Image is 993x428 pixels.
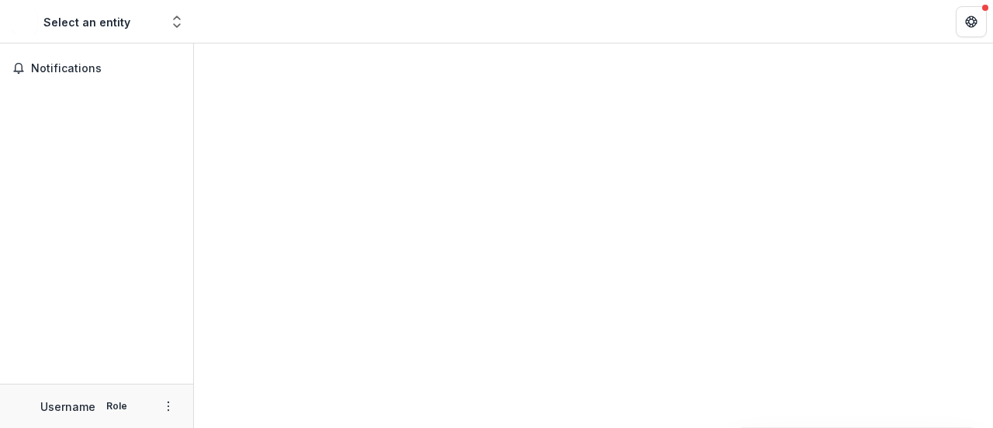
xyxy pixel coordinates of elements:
button: Get Help [956,6,987,37]
button: More [159,397,178,416]
button: Open entity switcher [166,6,188,37]
span: Notifications [31,62,181,75]
p: Username [40,398,95,415]
p: Role [102,399,132,413]
div: Select an entity [43,14,130,30]
button: Notifications [6,56,187,81]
